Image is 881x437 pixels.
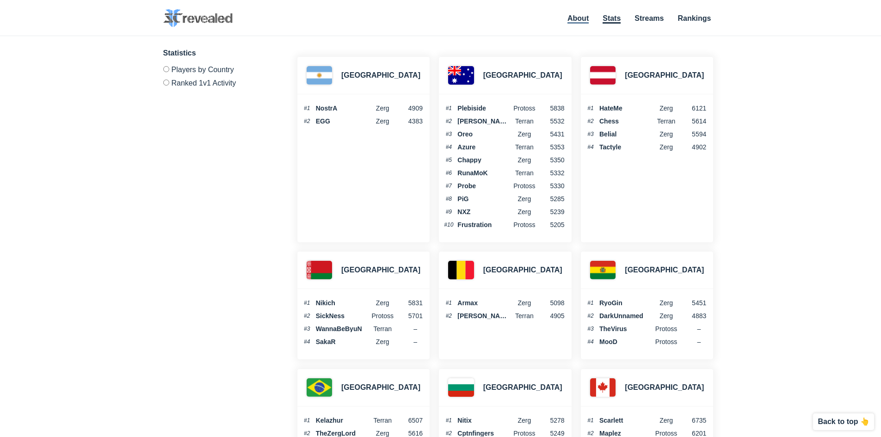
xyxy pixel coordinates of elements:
span: 5285 [538,196,565,202]
h3: [GEOGRAPHIC_DATA] [341,382,420,393]
span: #2 [585,313,596,319]
span: 5350 [538,157,565,163]
span: 5831 [396,300,423,306]
span: Protoss [653,339,680,345]
span: #6 [444,170,454,176]
span: – [697,325,701,332]
span: 5614 [679,118,706,124]
span: 5431 [538,131,565,137]
span: TheVirus [599,326,653,332]
span: 5249 [538,430,565,437]
span: #3 [585,131,596,137]
span: 5098 [538,300,565,306]
span: 6735 [679,417,706,424]
span: 6507 [396,417,423,424]
span: Zerg [511,196,538,202]
span: – [413,338,417,345]
span: #4 [444,144,454,150]
span: Zerg [511,157,538,163]
span: Zerg [511,417,538,424]
span: Nikich [316,300,370,306]
span: 5332 [538,170,565,176]
span: NostrA [316,105,370,111]
h3: [GEOGRAPHIC_DATA] [483,265,562,276]
span: Protoss [653,326,680,332]
span: Protoss [511,222,538,228]
span: Terran [369,326,396,332]
span: [PERSON_NAME] [457,118,511,124]
label: Ranked 1v1 Activity [163,76,274,87]
span: #4 [302,339,312,345]
a: Streams [635,14,664,22]
span: RunaMoK [457,170,511,176]
span: Nitix [457,417,511,424]
span: WannaBeByuN [316,326,370,332]
span: Plebiside [457,105,511,111]
span: Kelazhur [316,417,370,424]
h3: Statistics [163,48,274,59]
span: #2 [585,431,596,436]
span: #1 [585,105,596,111]
span: 5838 [538,105,565,111]
span: Zerg [653,417,680,424]
span: TheZergLord [316,430,370,437]
span: #1 [302,300,312,306]
span: 5451 [679,300,706,306]
span: #1 [302,105,312,111]
span: #9 [444,209,454,215]
span: #8 [444,196,454,202]
span: 5239 [538,209,565,215]
span: – [697,338,701,345]
span: PiG [457,196,511,202]
span: Zerg [369,430,396,437]
span: 4883 [679,313,706,319]
span: SickNess [316,313,370,319]
span: Zerg [653,144,680,150]
span: Protoss [511,183,538,189]
span: Zerg [653,131,680,137]
span: Chappy [457,157,511,163]
span: NXZ [457,209,511,215]
span: 5532 [538,118,565,124]
span: 6201 [679,430,706,437]
span: 4905 [538,313,565,319]
span: Zerg [511,209,538,215]
span: 5205 [538,222,565,228]
span: HateMe [599,105,653,111]
span: Oreo [457,131,511,137]
span: Maplez [599,430,653,437]
h3: [GEOGRAPHIC_DATA] [625,265,704,276]
span: 5353 [538,144,565,150]
label: Players by Country [163,66,274,76]
span: #4 [585,339,596,345]
span: EGG [316,118,370,124]
span: Scarlett [599,417,653,424]
span: #2 [302,313,312,319]
span: #1 [302,418,312,423]
span: SakaR [316,339,370,345]
span: Chess [599,118,653,124]
span: #1 [585,300,596,306]
span: Zerg [369,339,396,345]
span: #3 [302,326,312,332]
span: Zerg [511,300,538,306]
p: Back to top 👆 [818,418,869,425]
h3: [GEOGRAPHIC_DATA] [625,382,704,393]
h3: [GEOGRAPHIC_DATA] [483,70,562,81]
img: SC2 Revealed [163,9,233,27]
span: [PERSON_NAME] [457,313,511,319]
span: #2 [585,118,596,124]
span: RyoGin [599,300,653,306]
h3: [GEOGRAPHIC_DATA] [625,70,704,81]
h3: [GEOGRAPHIC_DATA] [483,382,562,393]
span: Zerg [369,118,396,124]
span: #3 [585,326,596,332]
span: 5330 [538,183,565,189]
span: Azure [457,144,511,150]
span: #1 [444,418,454,423]
span: Zerg [369,105,396,111]
h3: [GEOGRAPHIC_DATA] [341,70,420,81]
span: 4909 [396,105,423,111]
span: #2 [444,118,454,124]
span: Protoss [511,105,538,111]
